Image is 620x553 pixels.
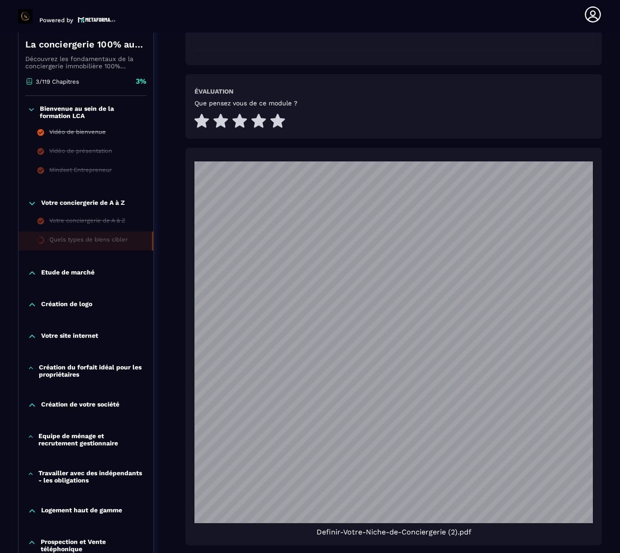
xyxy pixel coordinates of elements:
[41,332,98,341] p: Votre site internet
[41,538,144,553] p: Prospection et Vente téléphonique
[49,217,125,227] div: Votre conciergerie de A à Z
[41,300,92,309] p: Création de logo
[317,528,471,536] span: Definir-Votre-Niche-de-Conciergerie (2).pdf
[78,16,116,24] img: logo
[18,9,33,24] img: logo-branding
[41,401,119,410] p: Création de votre société
[194,99,298,107] h5: Que pensez vous de ce module ?
[40,105,144,119] p: Bienvenue au sein de la formation LCA
[49,236,128,246] div: Quels types de biens cibler
[38,432,144,447] p: Equipe de ménage et recrutement gestionnaire
[25,38,147,51] h4: La conciergerie 100% automatisée
[36,78,79,85] p: 3/119 Chapitres
[49,147,112,157] div: Vidéo de présentation
[41,506,122,515] p: Logement haut de gamme
[194,88,233,95] h6: Évaluation
[136,76,147,86] p: 3%
[39,364,144,378] p: Création du forfait idéal pour les propriétaires
[49,128,106,138] div: Vidéo de bienvenue
[41,199,125,208] p: Votre conciergerie de A à Z
[39,17,73,24] p: Powered by
[25,55,147,70] p: Découvrez les fondamentaux de la conciergerie immobilière 100% automatisée. Cette formation est c...
[41,269,95,278] p: Etude de marché
[38,469,144,484] p: Travailler avec des indépendants - les obligations
[49,166,112,176] div: Mindset Entrepreneur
